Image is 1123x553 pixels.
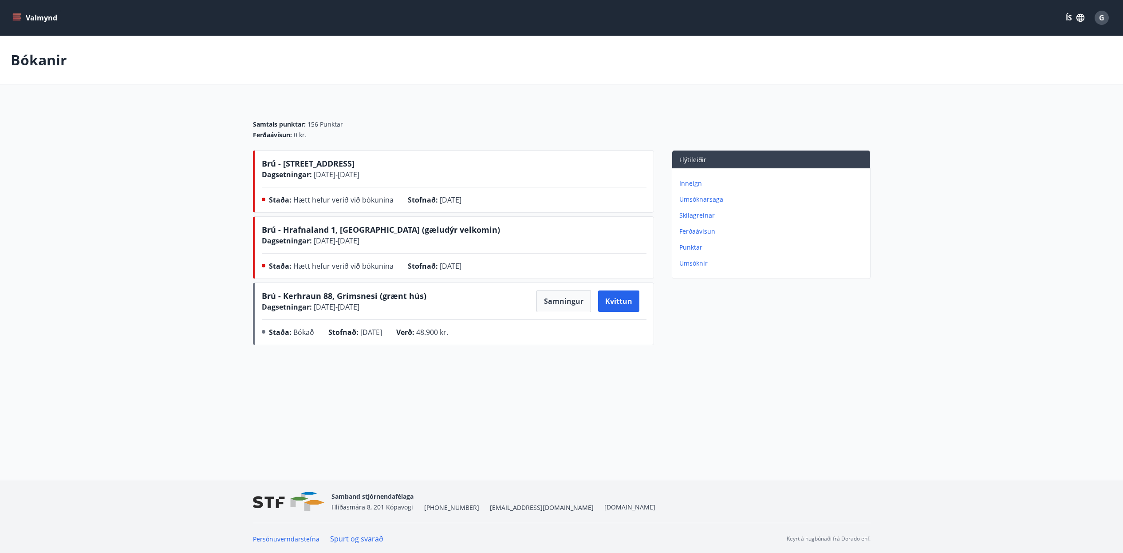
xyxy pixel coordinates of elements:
span: Samtals punktar : [253,120,306,129]
p: Ferðaávísun [679,227,867,236]
span: Samband stjórnendafélaga [331,492,414,501]
span: Staða : [269,195,292,205]
button: G [1091,7,1112,28]
button: Samningur [536,290,591,312]
p: Keyrt á hugbúnaði frá Dorado ehf. [787,535,871,543]
span: [DATE] [360,327,382,337]
span: Flýtileiðir [679,155,706,164]
p: Punktar [679,243,867,252]
span: Hætt hefur verið við bókunina [293,195,394,205]
span: [DATE] [440,195,461,205]
button: menu [11,10,61,26]
span: Verð : [396,327,414,337]
span: [EMAIL_ADDRESS][DOMAIN_NAME] [490,503,594,512]
span: [DATE] [440,261,461,271]
span: Brú - Kerhraun 88, Grímsnesi (grænt hús) [262,290,426,301]
a: Persónuverndarstefna [253,535,319,543]
p: Skilagreinar [679,211,867,220]
span: Bókað [293,327,314,337]
span: 48.900 kr. [416,327,448,337]
button: ÍS [1061,10,1089,26]
span: 156 Punktar [307,120,343,129]
span: Brú - [STREET_ADDRESS] [262,158,355,169]
span: Hlíðasmára 8, 201 Kópavogi [331,503,413,511]
span: 0 kr. [294,131,307,139]
span: [DATE] - [DATE] [312,236,359,246]
span: [DATE] - [DATE] [312,170,359,179]
a: [DOMAIN_NAME] [604,503,655,511]
span: Staða : [269,261,292,271]
button: Kvittun [598,290,639,312]
span: Ferðaávísun : [253,131,292,139]
span: Dagsetningar : [262,236,312,246]
img: vjCaq2fThgY3EUYqSgpjEiBg6WP39ov69hlhuPVN.png [253,492,324,511]
span: Stofnað : [408,195,438,205]
span: [DATE] - [DATE] [312,302,359,312]
p: Bókanir [11,50,67,70]
span: Dagsetningar : [262,302,312,312]
span: [PHONE_NUMBER] [424,503,479,512]
span: Hætt hefur verið við bókunina [293,261,394,271]
a: Spurt og svarað [330,534,383,544]
p: Umsóknir [679,259,867,268]
span: Brú - Hrafnaland 1, [GEOGRAPHIC_DATA] (gæludýr velkomin) [262,224,500,235]
p: Umsóknarsaga [679,195,867,204]
span: Dagsetningar : [262,170,312,179]
p: Inneign [679,179,867,188]
span: G [1099,13,1104,23]
span: Staða : [269,327,292,337]
span: Stofnað : [408,261,438,271]
span: Stofnað : [328,327,359,337]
